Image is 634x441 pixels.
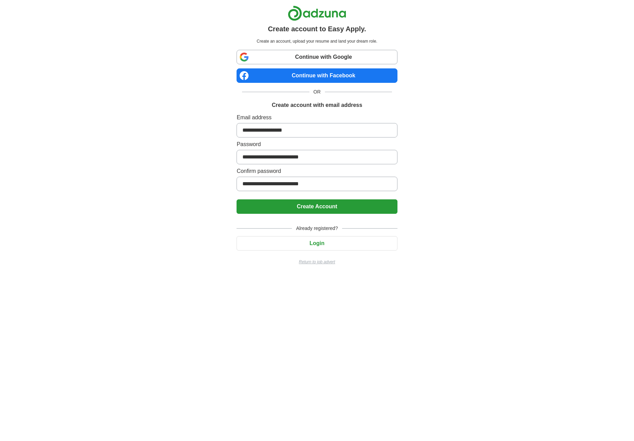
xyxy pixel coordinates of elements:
[268,24,366,34] h1: Create account to Easy Apply.
[237,259,397,265] a: Return to job advert
[237,113,397,122] label: Email address
[237,68,397,83] a: Continue with Facebook
[309,88,325,96] span: OR
[237,240,397,246] a: Login
[237,199,397,214] button: Create Account
[237,50,397,64] a: Continue with Google
[237,167,397,175] label: Confirm password
[272,101,362,109] h1: Create account with email address
[237,140,397,148] label: Password
[237,236,397,251] button: Login
[238,38,396,44] p: Create an account, upload your resume and land your dream role.
[292,225,342,232] span: Already registered?
[288,5,346,21] img: Adzuna logo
